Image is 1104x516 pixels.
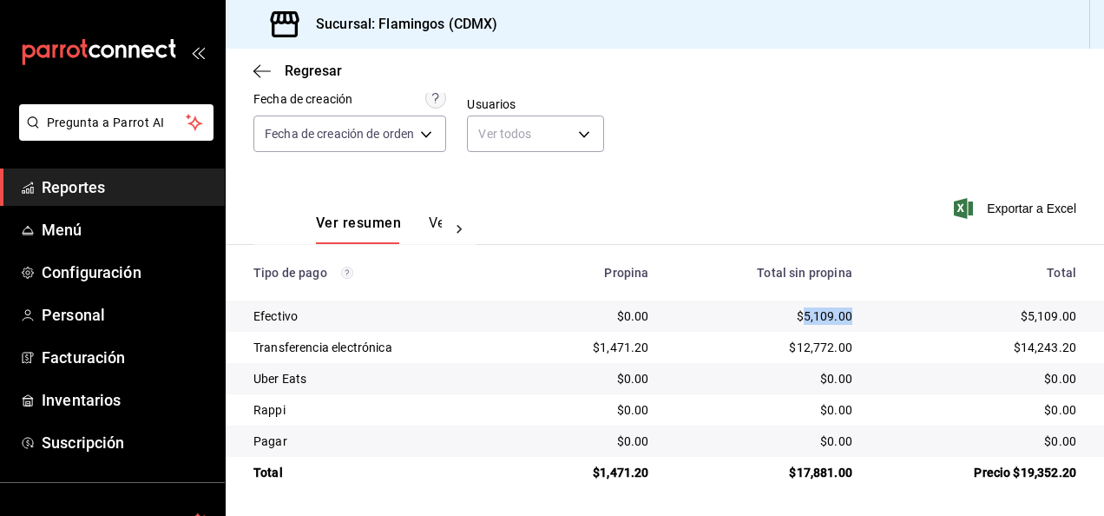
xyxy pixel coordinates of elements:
[957,198,1076,219] button: Exportar a Excel
[253,339,510,356] div: Transferencia electrónica
[880,339,1076,356] div: $14,243.20
[253,433,510,450] div: Pagar
[253,266,327,280] font: Tipo de pago
[880,308,1076,325] div: $5,109.00
[880,433,1076,450] div: $0.00
[285,63,342,79] span: Regresar
[538,370,649,387] div: $0.00
[42,178,105,196] font: Reportes
[19,104,214,141] button: Pregunta a Parrot AI
[42,221,82,239] font: Menú
[676,308,851,325] div: $5,109.00
[253,90,352,109] div: Fecha de creación
[467,116,603,152] div: Ver todos
[880,401,1076,419] div: $0.00
[42,433,124,452] font: Suscripción
[538,308,649,325] div: $0.00
[880,370,1076,387] div: $0.00
[538,433,649,450] div: $0.00
[987,202,1076,215] font: Exportar a Excel
[302,14,497,35] h3: Sucursal: Flamingos (CDMX)
[538,339,649,356] div: $1,471.20
[467,98,603,110] label: Usuarios
[253,63,342,79] button: Regresar
[316,215,401,232] font: Ver resumen
[538,266,649,280] div: Propina
[676,464,851,481] div: $17,881.00
[42,263,141,281] font: Configuración
[253,308,510,325] div: Efectivo
[191,45,205,59] button: open_drawer_menu
[341,267,353,279] svg: Los pagos realizados con Pay y otras terminales son montos brutos.
[676,339,851,356] div: $12,772.00
[265,125,414,142] span: Fecha de creación de orden
[676,370,851,387] div: $0.00
[42,306,105,324] font: Personal
[12,126,214,144] a: Pregunta a Parrot AI
[880,464,1076,481] div: Precio $19,352.20
[42,348,125,367] font: Facturación
[253,464,510,481] div: Total
[538,464,649,481] div: $1,471.20
[42,391,121,409] font: Inventarios
[253,401,510,419] div: Rappi
[676,266,851,280] div: Total sin propina
[429,215,494,244] button: Ver pagos
[676,433,851,450] div: $0.00
[47,114,187,132] span: Pregunta a Parrot AI
[538,401,649,419] div: $0.00
[253,370,510,387] div: Uber Eats
[880,266,1076,280] div: Total
[676,401,851,419] div: $0.00
[316,215,442,244] div: Pestañas de navegación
